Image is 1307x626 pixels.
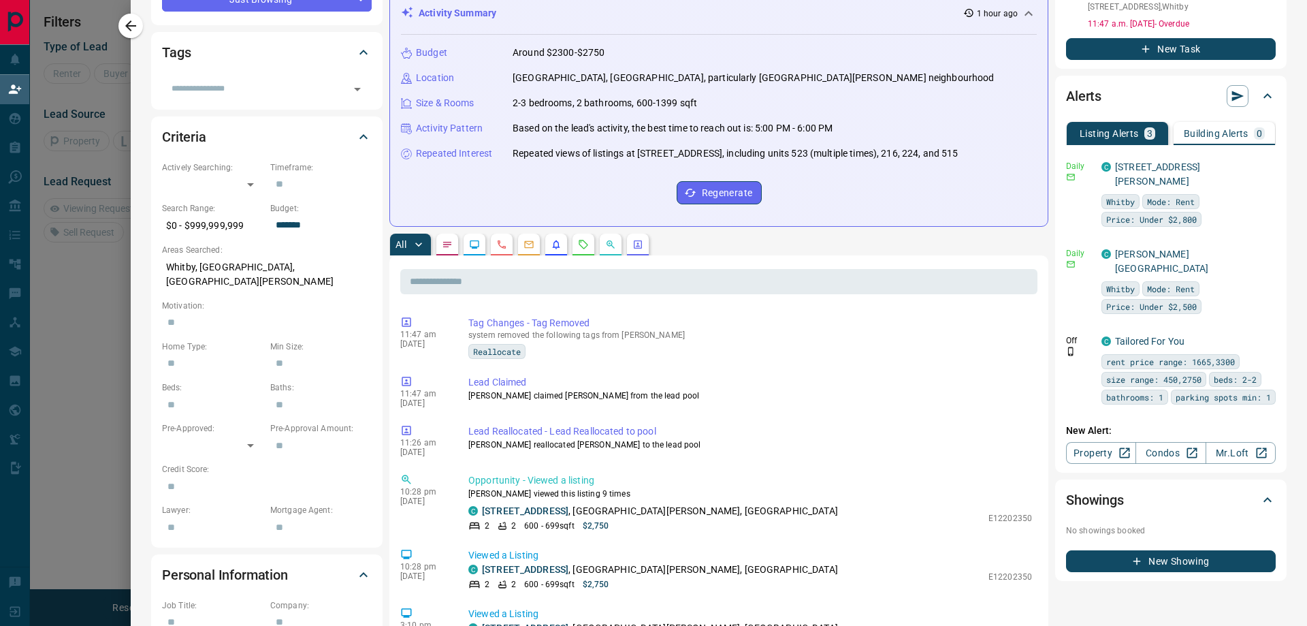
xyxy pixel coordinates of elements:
[1066,525,1276,537] p: No showings booked
[1088,18,1276,30] p: 11:47 a.m. [DATE] - Overdue
[1080,129,1139,138] p: Listing Alerts
[416,146,492,161] p: Repeated Interest
[162,202,263,215] p: Search Range:
[416,121,483,136] p: Activity Pattern
[485,578,489,591] p: 2
[524,520,574,532] p: 600 - 699 sqft
[1101,162,1111,172] div: condos.ca
[162,42,191,63] h2: Tags
[1101,337,1111,346] div: condos.ca
[468,488,1032,500] p: [PERSON_NAME] viewed this listing 9 times
[1066,347,1076,356] svg: Push Notification Only
[468,607,1032,621] p: Viewed a Listing
[162,559,372,591] div: Personal Information
[468,330,1032,340] p: system removed the following tags from [PERSON_NAME]
[511,520,516,532] p: 2
[1147,282,1195,296] span: Mode: Rent
[1257,129,1262,138] p: 0
[468,424,1032,439] p: Lead Reallocated - Lead Reallocated to pool
[1184,129,1248,138] p: Building Alerts
[442,239,453,250] svg: Notes
[400,572,448,581] p: [DATE]
[988,512,1032,525] p: E12202350
[162,504,263,516] p: Lawyer:
[401,1,1037,26] div: Activity Summary1 hour ago
[677,181,762,204] button: Regenerate
[1115,161,1200,187] a: [STREET_ADDRESS][PERSON_NAME]
[468,548,1032,563] p: Viewed a Listing
[1066,550,1276,572] button: New Showing
[468,316,1032,330] p: Tag Changes - Tag Removed
[1066,260,1076,269] svg: Email
[270,202,372,215] p: Budget:
[1088,1,1189,13] p: [STREET_ADDRESS] , Whitby
[162,161,263,174] p: Actively Searching:
[468,375,1032,390] p: Lead Claimed
[496,239,507,250] svg: Calls
[400,487,448,497] p: 10:28 pm
[162,121,372,153] div: Criteria
[400,438,448,448] p: 11:26 am
[513,146,958,161] p: Repeated views of listings at [STREET_ADDRESS], including units 523 (multiple times), 216, 224, a...
[523,239,534,250] svg: Emails
[416,96,474,110] p: Size & Rooms
[605,239,616,250] svg: Opportunities
[270,599,372,612] p: Company:
[1066,424,1276,438] p: New Alert:
[468,390,1032,402] p: [PERSON_NAME] claimed [PERSON_NAME] from the lead pool
[162,300,372,312] p: Motivation:
[162,381,263,394] p: Beds:
[578,239,589,250] svg: Requests
[162,36,372,69] div: Tags
[400,497,448,506] p: [DATE]
[348,80,367,99] button: Open
[551,239,562,250] svg: Listing Alerts
[988,571,1032,583] p: E12202350
[419,6,496,20] p: Activity Summary
[396,240,406,249] p: All
[162,422,263,435] p: Pre-Approved:
[162,256,372,293] p: Whitby, [GEOGRAPHIC_DATA], [GEOGRAPHIC_DATA][PERSON_NAME]
[400,398,448,408] p: [DATE]
[1066,247,1093,260] p: Daily
[485,520,489,532] p: 2
[513,96,697,110] p: 2-3 bedrooms, 2 bathrooms, 600-1399 sqft
[513,121,833,136] p: Based on the lead's activity, the best time to reach out is: 5:00 PM - 6:00 PM
[513,71,994,85] p: [GEOGRAPHIC_DATA], [GEOGRAPHIC_DATA], particularly [GEOGRAPHIC_DATA][PERSON_NAME] neighbourhood
[1135,442,1206,464] a: Condos
[511,578,516,591] p: 2
[469,239,480,250] svg: Lead Browsing Activity
[1066,80,1276,112] div: Alerts
[1206,442,1276,464] a: Mr.Loft
[162,215,263,237] p: $0 - $999,999,999
[482,504,838,518] p: , [GEOGRAPHIC_DATA][PERSON_NAME], [GEOGRAPHIC_DATA]
[1106,390,1163,404] span: bathrooms: 1
[162,463,372,475] p: Credit Score:
[1066,484,1276,516] div: Showings
[1106,300,1197,313] span: Price: Under $2,500
[400,562,448,572] p: 10:28 pm
[1115,336,1184,347] a: Tailored For You
[1106,282,1135,296] span: Whitby
[416,46,447,60] p: Budget
[1066,38,1276,60] button: New Task
[1115,249,1208,274] a: [PERSON_NAME][GEOGRAPHIC_DATA]
[468,439,1032,451] p: [PERSON_NAME] reallocated [PERSON_NAME] to the lead pool
[524,578,574,591] p: 600 - 699 sqft
[1066,85,1101,107] h2: Alerts
[468,473,1032,488] p: Opportunity - Viewed a listing
[473,345,521,358] span: Reallocate
[1106,373,1201,386] span: size range: 450,2750
[1176,390,1271,404] span: parking spots min: 1
[162,126,206,148] h2: Criteria
[1106,355,1235,369] span: rent price range: 1665,3300
[1066,442,1136,464] a: Property
[468,565,478,574] div: condos.ca
[1101,249,1111,259] div: condos.ca
[400,448,448,457] p: [DATE]
[977,7,1018,20] p: 1 hour ago
[468,506,478,516] div: condos.ca
[416,71,454,85] p: Location
[162,244,372,256] p: Areas Searched:
[162,564,288,586] h2: Personal Information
